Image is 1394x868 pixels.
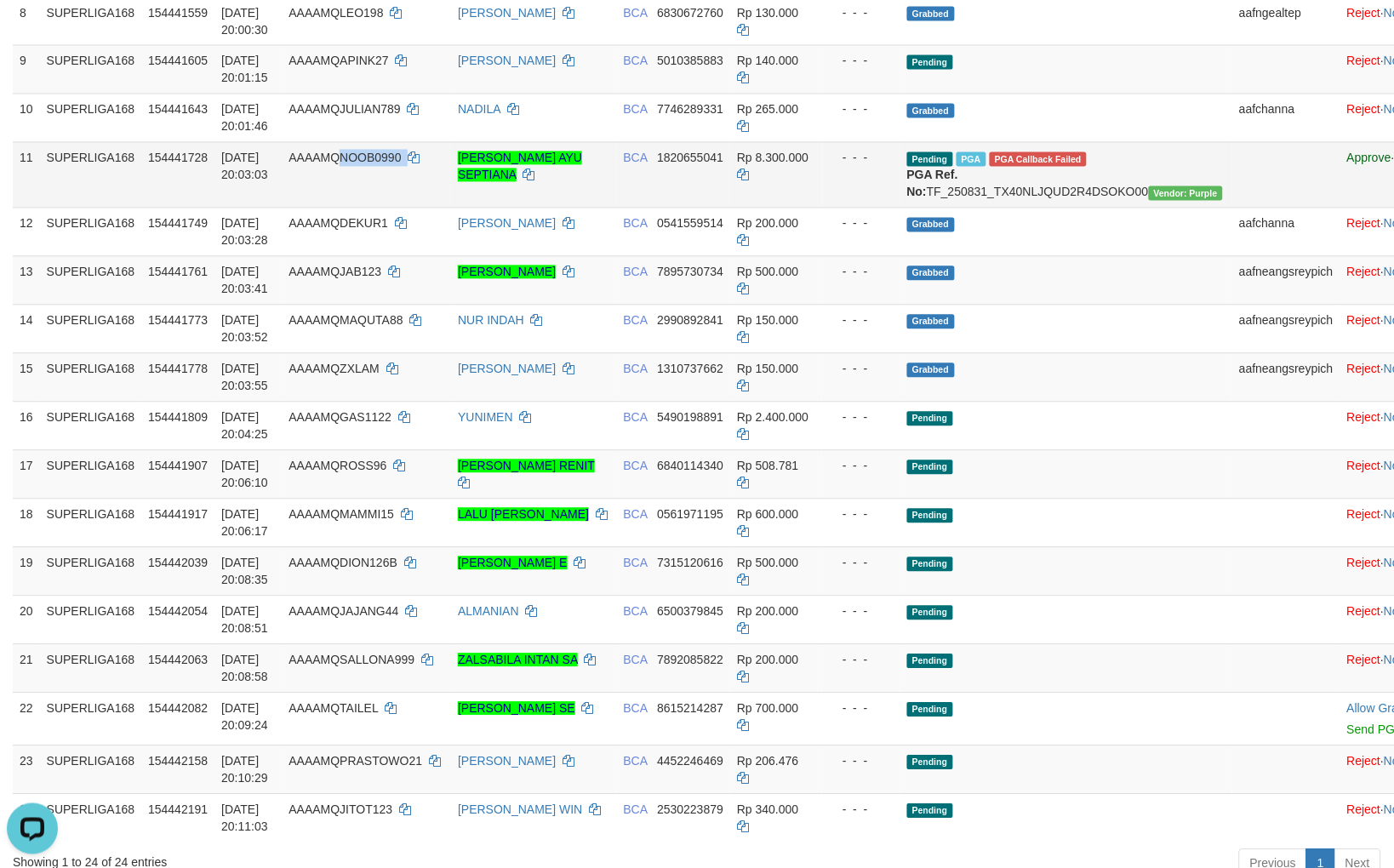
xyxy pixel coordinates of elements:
[900,142,1233,208] td: TF_250831_TX40NLJQUD2R4DSOKO00
[737,755,798,768] span: Rp 206.476
[458,755,556,768] a: [PERSON_NAME]
[624,755,648,768] span: BCA
[829,4,894,21] div: - - -
[458,411,513,425] a: YUNIMEN
[458,508,589,522] a: LALU [PERSON_NAME]
[1149,186,1223,201] span: Vendor URL: https://trx4.1velocity.biz
[657,755,723,768] span: Copy 4452246469 to clipboard
[148,217,208,231] span: 154441749
[737,702,798,716] span: Rp 700.000
[957,152,986,167] span: Marked by aafsoycanthlai
[624,314,648,328] span: BCA
[458,6,556,20] a: [PERSON_NAME]
[829,555,894,572] div: - - -
[40,45,142,94] td: SUPERLIGA168
[829,264,894,281] div: - - -
[458,54,556,68] a: [PERSON_NAME]
[13,547,40,596] td: 19
[829,312,894,329] div: - - -
[458,605,519,619] a: ALMANIAN
[13,402,40,450] td: 16
[458,103,500,117] a: NADILA
[624,217,648,231] span: BCA
[657,217,723,231] span: Copy 0541559514 to clipboard
[907,104,955,118] span: Grabbed
[624,151,648,165] span: BCA
[657,266,723,279] span: Copy 7895730734 to clipboard
[13,45,40,94] td: 9
[907,460,953,475] span: Pending
[458,363,556,376] a: [PERSON_NAME]
[737,557,798,570] span: Rp 500.000
[1347,508,1381,522] a: Reject
[13,499,40,547] td: 18
[40,693,142,745] td: SUPERLIGA168
[148,460,208,473] span: 154441907
[13,644,40,693] td: 21
[221,217,268,248] span: [DATE] 20:03:28
[737,6,798,20] span: Rp 130.000
[907,7,955,21] span: Grabbed
[1347,6,1381,20] a: Reject
[1347,363,1381,376] a: Reject
[907,218,955,232] span: Grabbed
[13,256,40,305] td: 13
[624,54,648,68] span: BCA
[221,6,268,37] span: [DATE] 20:00:30
[657,54,723,68] span: Copy 5010385883 to clipboard
[148,363,208,376] span: 154441778
[40,547,142,596] td: SUPERLIGA168
[737,314,798,328] span: Rp 150.000
[148,702,208,716] span: 154442082
[289,217,388,231] span: AAAAMQDEKUR1
[221,411,268,442] span: [DATE] 20:04:25
[13,305,40,353] td: 14
[458,460,595,473] a: [PERSON_NAME] RENIT
[737,460,798,473] span: Rp 508.781
[657,314,723,328] span: Copy 2990892841 to clipboard
[657,654,723,667] span: Copy 7892085822 to clipboard
[657,151,723,165] span: Copy 1820655041 to clipboard
[148,508,208,522] span: 154441917
[40,353,142,402] td: SUPERLIGA168
[657,6,723,20] span: Copy 6830672760 to clipboard
[148,605,208,619] span: 154442054
[221,654,268,684] span: [DATE] 20:08:58
[221,266,268,296] span: [DATE] 20:03:41
[458,803,582,817] a: [PERSON_NAME] WIN
[221,508,268,539] span: [DATE] 20:06:17
[289,803,392,817] span: AAAAMQJITOT123
[1347,54,1381,68] a: Reject
[829,53,894,70] div: - - -
[1347,266,1381,279] a: Reject
[13,353,40,402] td: 15
[624,266,648,279] span: BCA
[737,605,798,619] span: Rp 200.000
[657,702,723,716] span: Copy 8615214287 to clipboard
[221,363,268,393] span: [DATE] 20:03:55
[1232,94,1340,142] td: aafchanna
[40,499,142,547] td: SUPERLIGA168
[1347,411,1381,425] a: Reject
[1347,605,1381,619] a: Reject
[907,152,953,167] span: Pending
[1347,460,1381,473] a: Reject
[624,803,648,817] span: BCA
[289,460,386,473] span: AAAAMQROSS96
[40,94,142,142] td: SUPERLIGA168
[907,703,953,717] span: Pending
[829,506,894,523] div: - - -
[148,654,208,667] span: 154442063
[657,363,723,376] span: Copy 1310737662 to clipboard
[907,756,953,770] span: Pending
[1347,654,1381,667] a: Reject
[1347,103,1381,117] a: Reject
[289,702,378,716] span: AAAAMQTAILEL
[148,314,208,328] span: 154441773
[221,103,268,134] span: [DATE] 20:01:46
[13,208,40,256] td: 12
[829,101,894,118] div: - - -
[657,508,723,522] span: Copy 0561971195 to clipboard
[221,557,268,587] span: [DATE] 20:08:35
[829,753,894,770] div: - - -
